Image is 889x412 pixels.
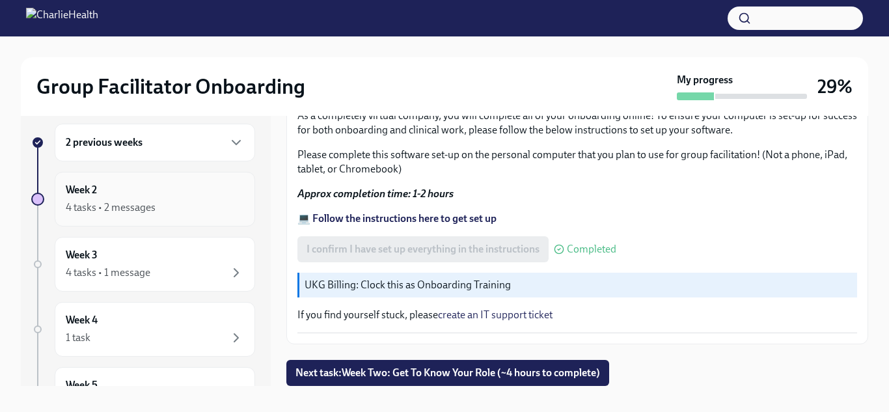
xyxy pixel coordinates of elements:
a: Week 41 task [31,302,255,357]
div: 4 tasks • 1 message [66,266,150,280]
p: As a completely virtual company, you will complete all of your onboarding online! To ensure your ... [297,109,857,137]
a: Week 24 tasks • 2 messages [31,172,255,227]
h6: 2 previous weeks [66,135,143,150]
button: Next task:Week Two: Get To Know Your Role (~4 hours to complete) [286,360,609,386]
strong: My progress [677,73,733,87]
h6: Week 3 [66,248,98,262]
h6: Week 4 [66,313,98,327]
p: Please complete this software set-up on the personal computer that you plan to use for group faci... [297,148,857,176]
h6: Week 5 [66,378,98,392]
span: Completed [567,244,616,254]
div: 2 previous weeks [55,124,255,161]
a: create an IT support ticket [438,309,553,321]
div: 1 task [66,331,90,345]
h3: 29% [817,75,853,98]
a: Week 34 tasks • 1 message [31,237,255,292]
h2: Group Facilitator Onboarding [36,74,305,100]
img: CharlieHealth [26,8,98,29]
h6: Week 2 [66,183,97,197]
span: Next task : Week Two: Get To Know Your Role (~4 hours to complete) [295,366,600,379]
p: UKG Billing: Clock this as Onboarding Training [305,278,852,292]
div: 4 tasks • 2 messages [66,200,156,215]
a: 💻 Follow the instructions here to get set up [297,212,497,225]
p: If you find yourself stuck, please [297,308,857,322]
strong: Approx completion time: 1-2 hours [297,187,454,200]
